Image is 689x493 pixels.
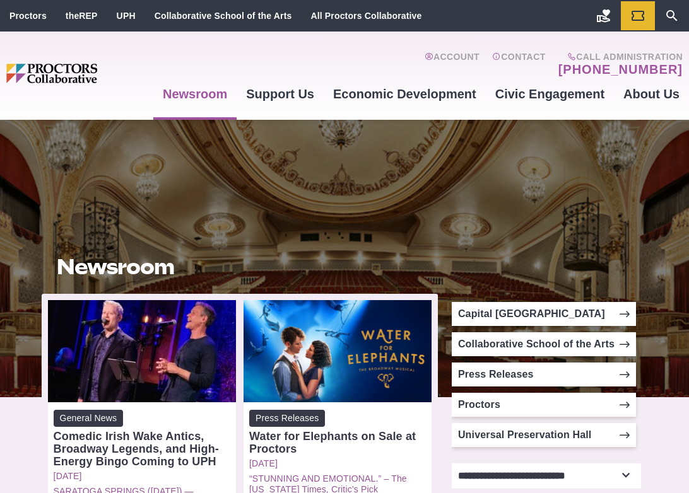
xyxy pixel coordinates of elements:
a: [DATE] [249,458,426,469]
a: Capital [GEOGRAPHIC_DATA] [452,302,636,326]
a: About Us [614,77,689,111]
div: Comedic Irish Wake Antics, Broadway Legends, and High-Energy Bingo Coming to UPH [54,430,230,468]
a: theREP [66,11,98,21]
span: General News [54,410,124,427]
a: Search [655,1,689,30]
a: UPH [117,11,136,21]
a: Press Releases Water for Elephants on Sale at Proctors [249,410,426,455]
a: Civic Engagement [486,77,614,111]
h1: Newsroom [57,255,423,279]
a: Collaborative School of the Arts [155,11,292,21]
img: Proctors logo [6,64,153,83]
span: Call Administration [555,52,683,62]
select: Select category [452,463,641,489]
a: Contact [492,52,546,77]
a: Proctors [452,393,636,417]
a: Account [425,52,480,77]
a: Universal Preservation Hall [452,423,636,447]
a: Collaborative School of the Arts [452,332,636,356]
span: Press Releases [249,410,325,427]
a: [PHONE_NUMBER] [558,62,683,77]
div: Water for Elephants on Sale at Proctors [249,430,426,455]
a: All Proctors Collaborative [310,11,421,21]
a: General News Comedic Irish Wake Antics, Broadway Legends, and High-Energy Bingo Coming to UPH [54,410,230,468]
a: Proctors [9,11,47,21]
a: Economic Development [324,77,486,111]
a: [DATE] [54,471,230,482]
a: Newsroom [153,77,237,111]
a: Support Us [237,77,324,111]
a: Press Releases [452,362,636,386]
